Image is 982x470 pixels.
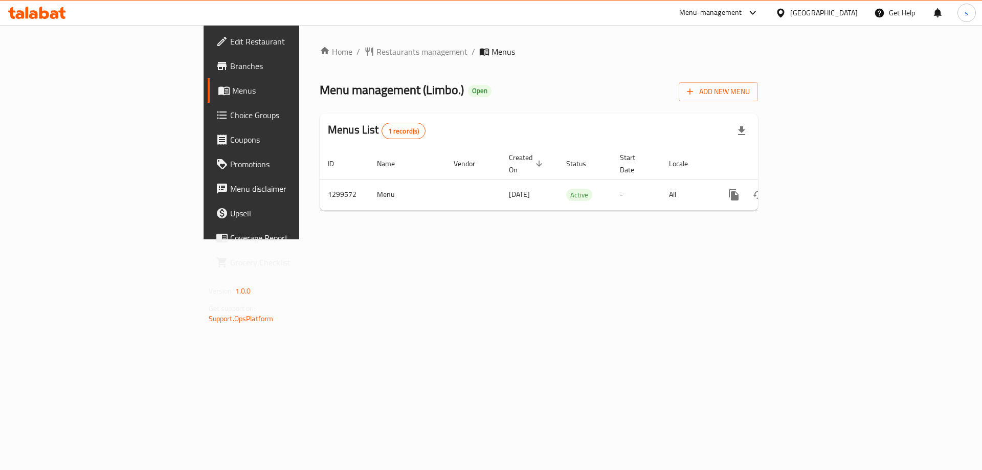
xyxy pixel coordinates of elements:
[454,158,488,170] span: Vendor
[208,201,368,226] a: Upsell
[612,179,661,210] td: -
[620,151,649,176] span: Start Date
[208,127,368,152] a: Coupons
[209,312,274,325] a: Support.OpsPlatform
[729,119,754,143] div: Export file
[208,29,368,54] a: Edit Restaurant
[679,7,742,19] div: Menu-management
[746,183,771,207] button: Change Status
[492,46,515,58] span: Menus
[328,158,347,170] span: ID
[320,46,758,58] nav: breadcrumb
[509,151,546,176] span: Created On
[208,103,368,127] a: Choice Groups
[230,109,360,121] span: Choice Groups
[232,84,360,97] span: Menus
[566,189,592,201] span: Active
[566,158,599,170] span: Status
[509,188,530,201] span: [DATE]
[320,148,828,211] table: enhanced table
[679,82,758,101] button: Add New Menu
[722,183,746,207] button: more
[230,35,360,48] span: Edit Restaurant
[230,183,360,195] span: Menu disclaimer
[208,226,368,250] a: Coverage Report
[687,85,750,98] span: Add New Menu
[208,250,368,275] a: Grocery Checklist
[230,256,360,268] span: Grocery Checklist
[230,133,360,146] span: Coupons
[661,179,713,210] td: All
[468,86,492,95] span: Open
[669,158,701,170] span: Locale
[382,123,426,139] div: Total records count
[369,179,445,210] td: Menu
[382,126,426,136] span: 1 record(s)
[230,232,360,244] span: Coverage Report
[376,46,467,58] span: Restaurants management
[468,85,492,97] div: Open
[208,54,368,78] a: Branches
[208,176,368,201] a: Menu disclaimer
[208,78,368,103] a: Menus
[208,152,368,176] a: Promotions
[209,302,256,315] span: Get support on:
[230,60,360,72] span: Branches
[364,46,467,58] a: Restaurants management
[965,7,968,18] span: s
[328,122,426,139] h2: Menus List
[790,7,858,18] div: [GEOGRAPHIC_DATA]
[209,284,234,298] span: Version:
[235,284,251,298] span: 1.0.0
[230,207,360,219] span: Upsell
[713,148,828,180] th: Actions
[230,158,360,170] span: Promotions
[320,78,464,101] span: Menu management ( Limbo. )
[377,158,408,170] span: Name
[472,46,475,58] li: /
